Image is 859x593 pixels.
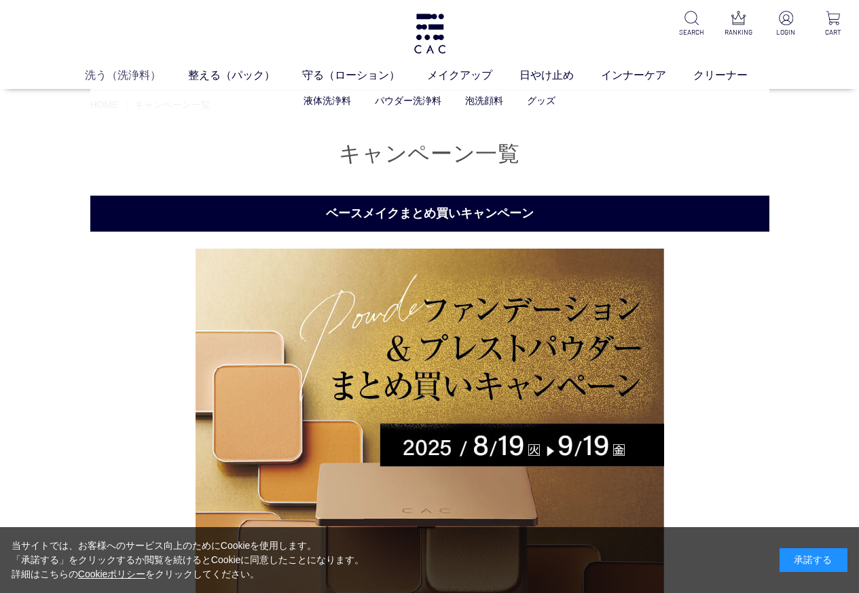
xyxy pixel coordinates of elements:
[304,95,351,106] a: 液体洗浄料
[771,11,801,37] a: LOGIN
[465,95,503,106] a: 泡洗顔料
[693,67,775,84] a: クリーナー
[78,569,146,579] a: Cookieポリシー
[527,95,555,106] a: グッズ
[90,196,769,232] h2: ベースメイクまとめ買いキャンペーン
[601,67,693,84] a: インナーケア
[771,27,801,37] p: LOGIN
[723,27,754,37] p: RANKING
[519,67,601,84] a: 日やけ止め
[427,67,519,84] a: メイクアップ
[188,67,302,84] a: 整える（パック）
[375,95,441,106] a: パウダー洗浄料
[780,548,847,572] div: 承諾する
[85,67,188,84] a: 洗う（洗浄料）
[676,27,707,37] p: SEARCH
[818,11,848,37] a: CART
[412,14,447,54] img: logo
[90,139,769,168] h1: キャンペーン一覧
[12,539,365,581] div: 当サイトでは、お客様へのサービス向上のためにCookieを使用します。 「承諾する」をクリックするか閲覧を続けるとCookieに同意したことになります。 詳細はこちらの をクリックしてください。
[676,11,707,37] a: SEARCH
[723,11,754,37] a: RANKING
[302,67,427,84] a: 守る（ローション）
[818,27,848,37] p: CART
